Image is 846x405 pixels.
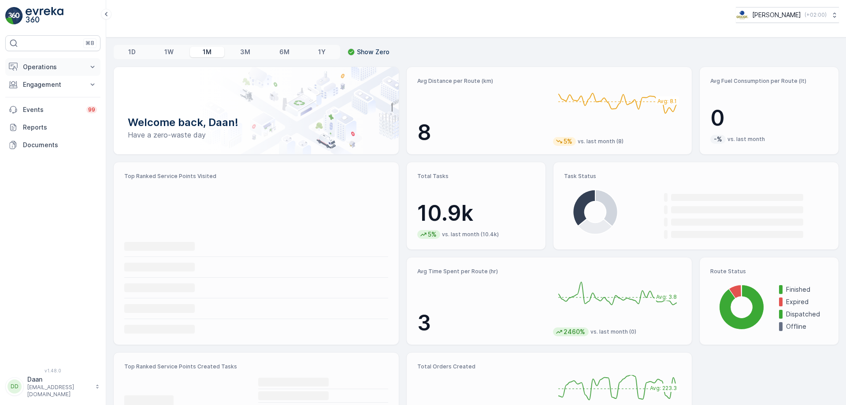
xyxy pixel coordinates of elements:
p: 1W [164,48,174,56]
a: Events99 [5,101,100,119]
p: 1M [203,48,211,56]
div: DD [7,379,22,394]
a: Reports [5,119,100,136]
p: Avg Fuel Consumption per Route (lt) [710,78,828,85]
img: basis-logo_rgb2x.png [736,10,749,20]
p: Daan [27,375,91,384]
p: Welcome back, Daan! [128,115,385,130]
img: logo_light-DOdMpM7g.png [26,7,63,25]
p: Engagement [23,80,83,89]
p: Top Ranked Service Points Visited [124,173,388,180]
p: Reports [23,123,97,132]
button: Operations [5,58,100,76]
p: Route Status [710,268,828,275]
button: DDDaan[EMAIL_ADDRESS][DOMAIN_NAME] [5,375,100,398]
p: [PERSON_NAME] [752,11,801,19]
p: 3M [240,48,250,56]
p: 10.9k [417,200,535,227]
p: Offline [786,322,828,331]
button: Engagement [5,76,100,93]
p: 5% [427,230,438,239]
p: ⌘B [85,40,94,47]
a: Documents [5,136,100,154]
p: 1D [128,48,136,56]
p: Avg Time Spent per Route (hr) [417,268,546,275]
p: Have a zero-waste day [128,130,385,140]
p: 2460% [563,327,586,336]
p: Documents [23,141,97,149]
p: Task Status [564,173,828,180]
p: Dispatched [786,310,828,319]
p: vs. last month (10.4k) [442,231,499,238]
p: Avg Distance per Route (km) [417,78,546,85]
span: v 1.48.0 [5,368,100,373]
img: logo [5,7,23,25]
button: [PERSON_NAME](+02:00) [736,7,839,23]
p: 6M [279,48,289,56]
p: 1Y [318,48,326,56]
p: 0 [710,105,828,131]
p: [EMAIL_ADDRESS][DOMAIN_NAME] [27,384,91,398]
p: Total Tasks [417,173,535,180]
p: 3 [417,310,546,336]
p: 5% [563,137,573,146]
p: ( +02:00 ) [805,11,827,19]
p: Events [23,105,81,114]
p: Top Ranked Service Points Created Tasks [124,363,388,370]
p: Total Orders Created [417,363,546,370]
p: Operations [23,63,83,71]
p: 8 [417,119,546,146]
p: -% [713,135,723,144]
p: vs. last month (8) [578,138,623,145]
p: Show Zero [357,48,390,56]
p: Expired [786,297,828,306]
p: vs. last month [727,136,765,143]
p: 99 [88,106,95,113]
p: Finished [786,285,828,294]
p: vs. last month (0) [590,328,636,335]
